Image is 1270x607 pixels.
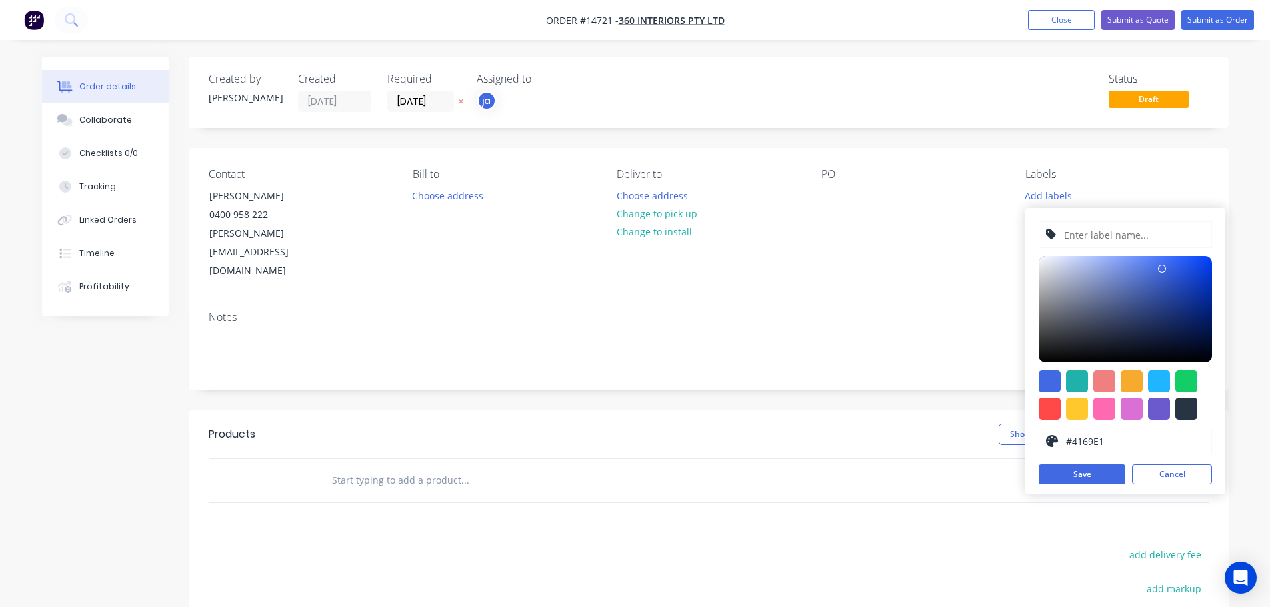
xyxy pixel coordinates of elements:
[617,168,799,181] div: Deliver to
[79,214,136,226] div: Linked Orders
[79,114,131,126] div: Collaborate
[1101,10,1175,30] button: Submit as Quote
[209,73,282,85] div: Created by
[546,14,619,27] span: Order #14721 -
[1121,370,1143,392] div: #f6ab2f
[42,203,169,237] button: Linked Orders
[209,311,1209,324] div: Notes
[209,426,255,442] div: Products
[821,168,1004,181] div: PO
[42,103,169,137] button: Collaborate
[42,137,169,170] button: Checklists 0/0
[209,224,320,280] div: [PERSON_NAME][EMAIL_ADDRESS][DOMAIN_NAME]
[42,237,169,270] button: Timeline
[298,73,371,85] div: Created
[209,205,320,224] div: 0400 958 222
[1025,168,1208,181] div: Labels
[1018,186,1079,204] button: Add labels
[619,14,725,27] a: 360 Interiors Pty Ltd
[79,247,114,259] div: Timeline
[1123,546,1209,564] button: add delivery fee
[198,186,331,281] div: [PERSON_NAME]0400 958 222[PERSON_NAME][EMAIL_ADDRESS][DOMAIN_NAME]
[1148,398,1170,420] div: #6a5acd
[477,91,497,111] button: ja
[387,73,461,85] div: Required
[1109,73,1209,85] div: Status
[1121,398,1143,420] div: #da70d6
[1109,91,1189,107] span: Draft
[477,73,610,85] div: Assigned to
[1225,562,1257,594] div: Open Intercom Messenger
[1039,370,1061,392] div: #4169e1
[1039,464,1125,484] button: Save
[209,91,282,105] div: [PERSON_NAME]
[999,424,1102,445] button: Show / Hide columns
[413,168,595,181] div: Bill to
[1148,370,1170,392] div: #1fb6ff
[79,281,129,293] div: Profitability
[79,181,115,193] div: Tracking
[1039,398,1061,420] div: #ff4949
[1140,580,1209,598] button: add markup
[42,270,169,303] button: Profitability
[609,223,699,241] button: Change to install
[609,205,704,223] button: Change to pick up
[331,467,598,494] input: Start typing to add a product...
[209,168,391,181] div: Contact
[1066,398,1088,420] div: #ffc82c
[1093,398,1115,420] div: #ff69b4
[1132,464,1212,484] button: Cancel
[1063,222,1205,247] input: Enter label name...
[42,70,169,103] button: Order details
[79,81,135,93] div: Order details
[209,187,320,205] div: [PERSON_NAME]
[42,170,169,203] button: Tracking
[1175,370,1197,392] div: #13ce66
[79,147,137,159] div: Checklists 0/0
[1175,398,1197,420] div: #273444
[1093,370,1115,392] div: #f08080
[1066,370,1088,392] div: #20b2aa
[609,186,695,204] button: Choose address
[1028,10,1095,30] button: Close
[405,186,491,204] button: Choose address
[1181,10,1254,30] button: Submit as Order
[24,10,44,30] img: Factory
